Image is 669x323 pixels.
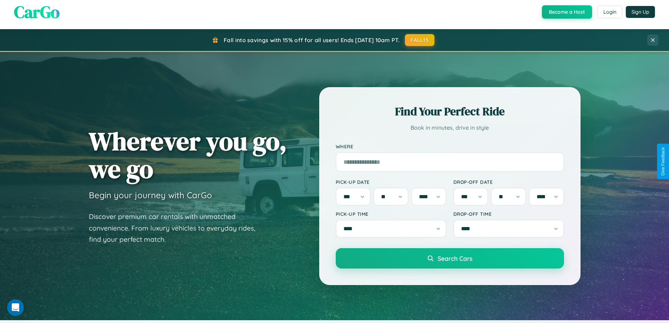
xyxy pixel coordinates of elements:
label: Drop-off Time [453,211,564,217]
label: Pick-up Date [336,179,446,185]
h3: Begin your journey with CarGo [89,190,212,200]
label: Drop-off Date [453,179,564,185]
label: Pick-up Time [336,211,446,217]
h1: Wherever you go, we go [89,127,287,183]
button: Become a Host [542,5,592,19]
button: Search Cars [336,248,564,269]
span: CarGo [14,0,60,24]
button: Sign Up [626,6,655,18]
span: Fall into savings with 15% off for all users! Ends [DATE] 10am PT. [224,37,400,44]
button: FALL15 [405,34,434,46]
label: Where [336,143,564,149]
h2: Find Your Perfect Ride [336,104,564,119]
iframe: Intercom live chat [7,299,24,316]
button: Login [597,6,622,18]
div: Give Feedback [661,147,665,176]
p: Discover premium car rentals with unmatched convenience. From luxury vehicles to everyday rides, ... [89,211,264,245]
p: Book in minutes, drive in style [336,123,564,133]
span: Search Cars [438,254,472,262]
